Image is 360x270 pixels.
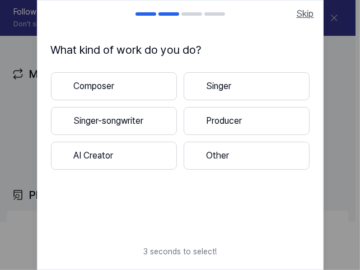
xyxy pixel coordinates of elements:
button: Other [184,142,310,170]
button: Skip [294,7,314,21]
button: AI Creator [51,142,177,170]
span: Skip [297,7,314,21]
button: Singer-songwriter [51,107,177,135]
button: Composer [51,72,177,100]
span: 3 seconds to select! [143,246,217,258]
button: Singer [184,72,310,100]
button: Producer [184,107,310,135]
h1: What kind of work do you do? [51,41,310,59]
